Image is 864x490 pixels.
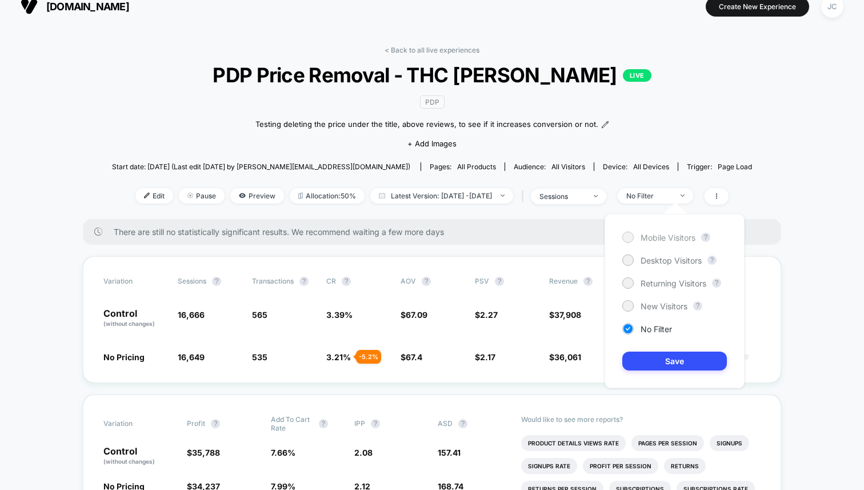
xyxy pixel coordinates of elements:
span: Sessions [178,277,206,285]
img: end [501,194,505,197]
button: ? [712,278,721,288]
li: Signups [710,435,749,451]
button: ? [211,419,220,428]
button: Save [622,352,727,371]
span: $ [475,352,495,362]
li: Product Details Views Rate [521,435,626,451]
span: New Visitors [641,301,687,311]
div: sessions [539,192,585,201]
span: Desktop Visitors [641,256,702,265]
span: $ [401,310,427,320]
span: + Add Images [407,139,457,148]
span: (without changes) [103,458,155,465]
span: $ [401,352,422,362]
button: ? [422,277,431,286]
span: Edit [135,188,173,204]
p: Control [103,309,166,328]
div: Audience: [514,162,585,171]
span: 2.08 [354,448,373,457]
button: ? [693,301,702,310]
span: $ [187,448,220,457]
span: Latest Version: [DATE] - [DATE] [370,188,513,204]
img: edit [144,193,150,198]
div: Pages: [430,162,496,171]
div: Trigger: [687,162,752,171]
span: [DOMAIN_NAME] [46,1,129,13]
button: ? [371,419,380,428]
span: Allocation: 50% [290,188,365,204]
button: ? [299,277,309,286]
span: Device: [594,162,678,171]
span: all products [457,162,496,171]
span: 7.66 % [271,448,295,457]
span: Testing deleting the price under the title, above reviews, to see if it increases conversion or not. [255,119,598,130]
span: CR [326,277,336,285]
button: ? [583,277,593,286]
span: all devices [633,162,669,171]
span: PDP Price Removal - THC [PERSON_NAME] [144,63,720,87]
button: ? [319,419,328,428]
img: end [187,193,193,198]
span: PDP [420,95,445,109]
span: AOV [401,277,416,285]
li: Profit Per Session [583,458,658,474]
div: - 5.2 % [356,350,381,364]
span: No Pricing [103,352,145,362]
button: ? [458,419,467,428]
span: Variation [103,277,166,286]
span: ASD [438,419,453,428]
span: PSV [475,277,489,285]
span: 16,649 [178,352,205,362]
img: calendar [379,193,385,198]
span: 2.27 [480,310,498,320]
div: No Filter [626,192,672,200]
span: 36,061 [554,352,581,362]
span: Preview [230,188,284,204]
span: 535 [252,352,267,362]
span: 16,666 [178,310,205,320]
span: 3.39 % [326,310,353,320]
span: IPP [354,419,365,428]
span: $ [475,310,498,320]
span: 565 [252,310,267,320]
span: Add To Cart Rate [271,415,313,432]
img: end [594,195,598,197]
span: Transactions [252,277,294,285]
li: Signups Rate [521,458,577,474]
span: There are still no statistically significant results. We recommend waiting a few more days [114,227,758,237]
span: All Visitors [551,162,585,171]
span: $ [549,310,581,320]
span: 37,908 [554,310,581,320]
span: 157.41 [438,448,461,457]
button: ? [342,277,351,286]
img: end [681,194,685,197]
span: Mobile Visitors [641,233,695,242]
span: Profit [187,419,205,428]
span: No Filter [641,324,672,334]
span: (without changes) [103,320,155,327]
span: $ [549,352,581,362]
li: Returns [664,458,706,474]
p: LIVE [623,69,651,82]
li: Pages Per Session [631,435,704,451]
span: 2.17 [480,352,495,362]
span: Pause [179,188,225,204]
span: | [519,188,531,205]
span: Start date: [DATE] (Last edit [DATE] by [PERSON_NAME][EMAIL_ADDRESS][DOMAIN_NAME]) [112,162,410,171]
span: Revenue [549,277,578,285]
span: Page Load [718,162,752,171]
span: Variation [103,415,166,432]
button: ? [701,233,710,242]
p: Would like to see more reports? [521,415,761,424]
button: ? [212,277,221,286]
span: 35,788 [192,448,220,457]
button: ? [707,256,717,265]
span: 67.4 [406,352,422,362]
span: 3.21 % [326,352,351,362]
p: Control [103,447,175,466]
span: 67.09 [406,310,427,320]
button: ? [495,277,504,286]
a: < Back to all live experiences [385,46,479,54]
img: rebalance [298,193,303,199]
span: Returning Visitors [641,278,706,288]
